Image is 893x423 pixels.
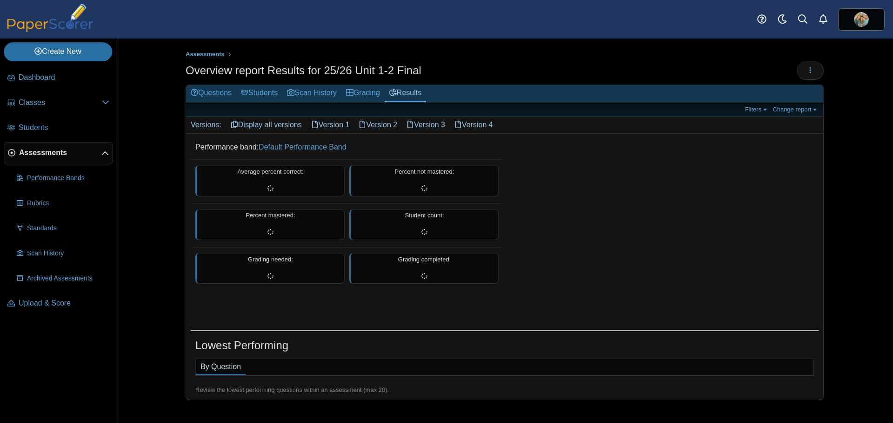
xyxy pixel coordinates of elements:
[195,165,345,196] div: Average percent correct:
[19,72,109,83] span: Dashboard
[196,359,246,375] a: By Question
[27,224,109,233] span: Standards
[854,12,869,27] span: Timothy Kemp
[4,117,113,139] a: Students
[770,105,821,113] a: Change report
[4,67,113,89] a: Dashboard
[307,117,354,133] a: Version 1
[854,12,869,27] img: ps.7R70R2c4AQM5KRlH
[13,267,113,290] a: Archived Assessments
[354,117,402,133] a: Version 2
[27,199,109,208] span: Rubrics
[4,142,113,164] a: Assessments
[4,4,97,32] img: PaperScorer
[195,209,345,240] div: Percent mastered:
[191,135,503,159] dd: Performance band:
[4,92,113,114] a: Classes
[838,8,885,31] a: ps.7R70R2c4AQM5KRlH
[19,148,101,158] span: Assessments
[4,42,112,61] a: Create New
[13,167,113,189] a: Performance Bands
[27,249,109,258] span: Scan History
[186,85,236,102] a: Questions
[186,51,225,58] span: Assessments
[402,117,450,133] a: Version 3
[450,117,498,133] a: Version 4
[349,165,499,196] div: Percent not mastered:
[813,9,833,30] a: Alerts
[195,338,288,353] h1: Lowest Performing
[19,98,102,108] span: Classes
[236,85,282,102] a: Students
[13,192,113,215] a: Rubrics
[13,217,113,240] a: Standards
[4,26,97,33] a: PaperScorer
[349,209,499,240] div: Student count:
[341,85,385,102] a: Grading
[195,386,814,394] div: Review the lowest performing questions within an assessment (max 20).
[226,117,307,133] a: Display all versions
[282,85,341,102] a: Scan History
[183,49,227,60] a: Assessments
[259,143,347,151] a: Default Performance Band
[743,105,771,113] a: Filters
[19,123,109,133] span: Students
[19,298,109,308] span: Upload & Score
[13,242,113,265] a: Scan History
[349,253,499,284] div: Grading completed:
[186,63,421,78] h1: Overview report Results for 25/26 Unit 1-2 Final
[27,274,109,283] span: Archived Assessments
[195,253,345,284] div: Grading needed:
[385,85,426,102] a: Results
[27,174,109,183] span: Performance Bands
[186,117,226,133] div: Versions:
[4,293,113,315] a: Upload & Score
